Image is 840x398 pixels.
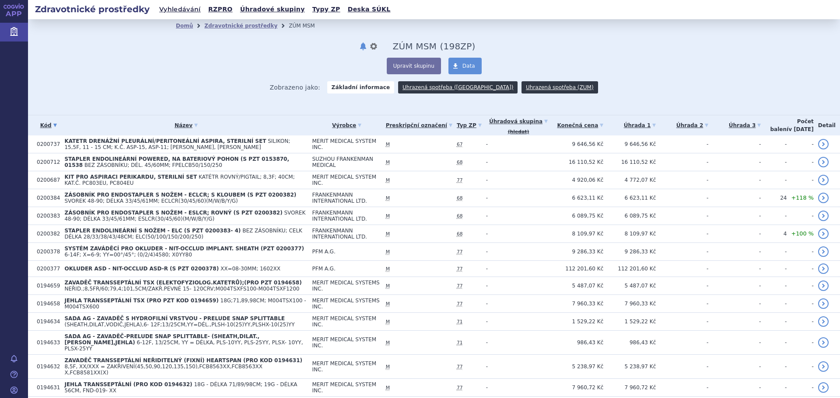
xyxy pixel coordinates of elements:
td: - [787,277,813,294]
td: - [761,207,787,225]
td: - [482,189,551,207]
td: SUZHOU FRANKENMAN MEDICAL [308,153,381,171]
abbr: Staplery, prostředky pro laparoskopii [457,213,463,219]
a: Typ ZP [457,119,482,132]
a: Deska SÚKL [345,3,393,15]
td: - [761,135,787,153]
td: - [761,294,787,312]
td: - [482,354,551,378]
abbr: Prostředky pro intenzivní a invazivní kardiologii [457,385,463,391]
a: Úhrada 2 [660,119,708,132]
td: - [787,171,813,189]
abbr: Staplery, prostředky pro laparoskopii [457,231,463,237]
td: 6 089,75 Kč [603,207,656,225]
abbr: Staplery, prostředky pro laparoskopii [457,195,463,201]
td: 7 960,33 Kč [551,294,603,312]
span: ZÚM MSM [393,41,437,52]
strong: STAPLER ENDOLINEÁRNÍ POWERED, NA BATERIOVÝ POHON (S PZT 0153870, 01538 [64,156,289,168]
span: v [DATE] [788,126,814,132]
td: - [656,330,708,354]
abbr: Zvlášť účtovaný materiál [386,231,390,237]
abbr: Zvlášť účtovaný materiál [386,319,390,325]
td: - [482,277,551,294]
td: 5 487,07 Kč [603,277,656,294]
del: (hledat) [508,129,529,135]
td: - [482,330,551,354]
td: 0194634 [32,312,60,330]
a: detail [818,382,829,393]
li: ZÚM MSM [289,19,326,32]
td: - [787,207,813,225]
td: PFM A.G. [308,260,381,277]
span: (SHEATH,DILAT,VODIČ,JEHLA),6- 12F;13/25CM,YY=DÉL.,PLSH-10(25)YY,PLSHX-10(25)YY [64,322,294,328]
td: 0200384 [32,189,60,207]
td: 8 109,97 Kč [603,225,656,242]
strong: ZÁSOBNÍK PRO ENDOSTAPLER S NOŽEM - ESLCR; ROVNÝ (S PZT 0200382) [64,210,282,216]
span: BEZ ZÁSOBNÍKU; DÉL. 45/60MM; FPELCB50/150/250 [84,162,222,168]
td: 1 529,22 Kč [603,312,656,330]
td: - [656,189,708,207]
a: Kód [37,119,60,132]
td: - [787,135,813,153]
span: 6-14F; X=6-9; YY=00°/45°; (0/2/4)4580; X0YY80 [64,252,192,258]
abbr: Zvlášť účtovaný materiál [386,283,390,289]
td: 0200383 [32,207,60,225]
a: detail [818,337,829,348]
span: KATÉTR ROVNÝ/PIGTAIL; 8,3F; 40CM; KAT.Č. PC803EU, PC804EU [64,174,294,186]
strong: KATETR DRENÁŽNÍ PLEURÁLNÍ/PERITONEÁLNÍ ASPIRA, STERILNÍ SET [64,138,266,144]
strong: OKLUDER ASD - NIT-OCCLUD ASD-R (S PZT 0200378) [64,266,219,272]
abbr: Prostředky pro intenzivní a invazivní kardiologii [457,177,463,183]
td: - [656,135,708,153]
td: 0194633 [32,330,60,354]
abbr: Zvlášť účtovaný materiál [386,177,390,183]
td: - [482,312,551,330]
strong: SYSTÉM ZAVÁDĚCÍ PRO OKLUDER - NIT-OCCLUD IMPLANT. SHEATH (PZT 0200377) [64,246,304,252]
a: RZPRO [206,3,235,15]
td: - [656,294,708,312]
span: ( ZP) [440,41,476,52]
strong: KIT PRO ASPIRACI PERIKARDU, STERILNÍ SET [64,174,197,180]
a: vyhledávání neobsahuje žádnou úhradovou skupinu [508,129,529,135]
span: +118 % [791,194,813,201]
td: 5 238,97 Kč [551,354,603,378]
td: MERIT MEDICAL SYSTEM INC. [308,378,381,396]
a: Úhradová skupina [489,115,548,128]
a: detail [818,157,829,167]
td: 0200382 [32,225,60,242]
td: - [708,260,761,277]
td: - [787,294,813,312]
a: Preskripční označení [386,119,452,132]
td: - [708,225,761,242]
strong: JEHLA TRANSSEPTÁLNÍ TSX (PRO PZT KOD 0194659) [64,298,218,304]
td: - [656,354,708,378]
td: 986,43 Kč [603,330,656,354]
td: 112 201,60 Kč [603,260,656,277]
td: - [761,277,787,294]
td: MERIT MEDICAL SYSTEM INC. [308,171,381,189]
td: - [761,242,787,260]
td: - [482,135,551,153]
td: - [656,378,708,396]
abbr: Prostř.pro invaz.použití v perif.,intrakran. a neurovask. oblasti [457,340,463,346]
td: 9 646,56 Kč [603,135,656,153]
td: PFM A.G. [308,242,381,260]
button: notifikace [359,41,367,52]
td: 16 110,52 Kč [551,153,603,171]
abbr: Prostředky pro intenzivní a invazivní kardiologii [457,364,463,370]
th: Počet balení [761,115,814,135]
td: 9 646,56 Kč [551,135,603,153]
td: 7 960,72 Kč [551,378,603,396]
td: 9 286,33 Kč [603,242,656,260]
abbr: Zvlášť účtovaný materiál [386,195,390,201]
abbr: Zvlášť účtovaný materiál [386,266,390,272]
td: - [482,225,551,242]
span: 18G - DÉLKA 71/89/98CM; 19G - DÉLKA 56CM, FND-019- XX [64,381,297,394]
td: - [761,312,787,330]
abbr: Zvlášť účtovaný materiál [386,249,390,255]
td: - [708,378,761,396]
a: detail [818,193,829,203]
a: detail [818,139,829,149]
span: Data [462,63,475,69]
a: Typy ZP [310,3,343,15]
abbr: Prostř.pro invaz.použití v perif.,intrakran. a neurovask. oblasti [457,319,463,325]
